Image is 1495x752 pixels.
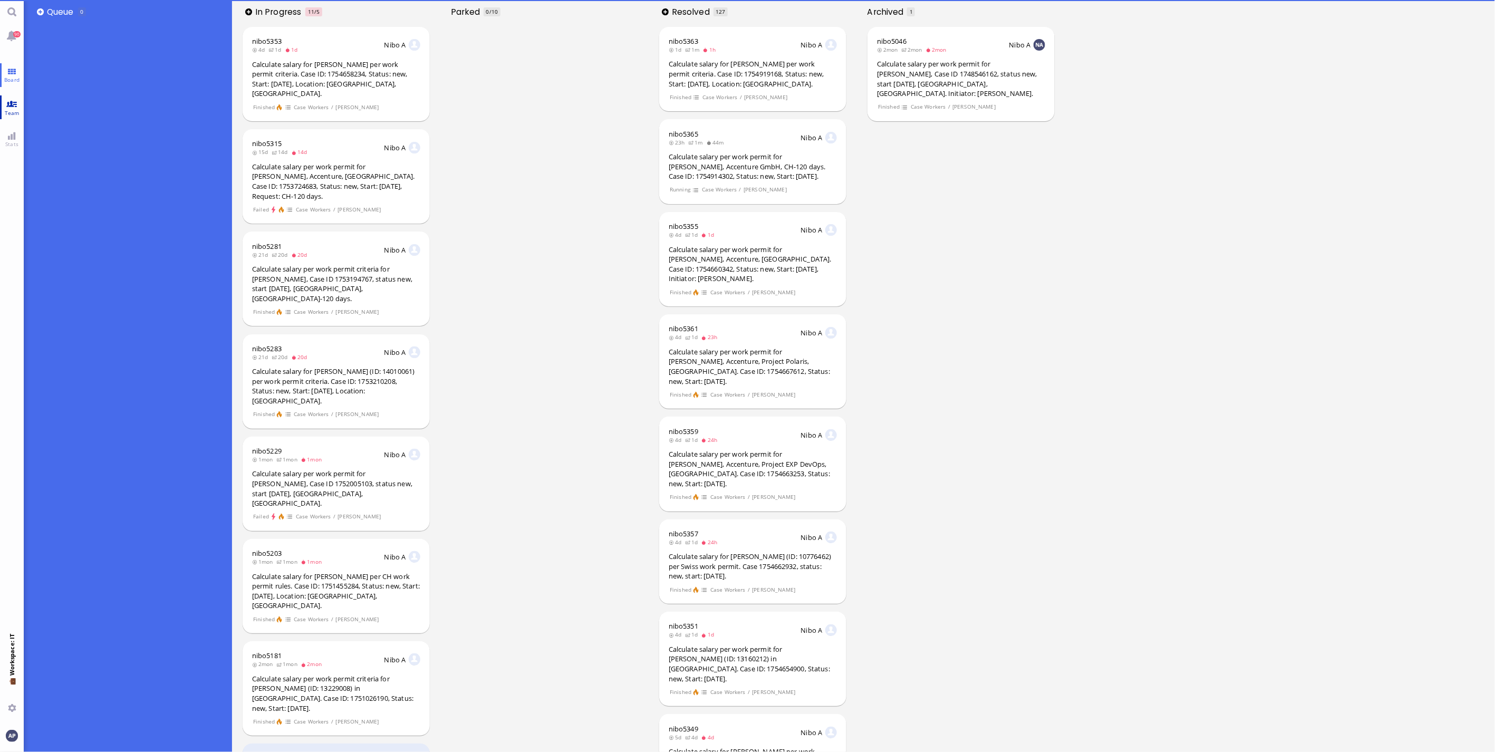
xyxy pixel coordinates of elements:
[669,36,698,46] a: nibo5363
[752,288,796,297] span: [PERSON_NAME]
[910,102,946,111] span: Case Workers
[272,251,291,258] span: 20d
[825,429,837,441] img: NA
[252,36,282,46] span: nibo5353
[801,328,823,338] span: Nibo A
[669,621,698,631] a: nibo5351
[384,450,406,459] span: Nibo A
[276,558,301,565] span: 1mon
[384,552,406,562] span: Nibo A
[752,390,796,399] span: [PERSON_NAME]
[701,333,721,341] span: 23h
[925,46,950,53] span: 2mon
[716,8,725,15] span: 127
[13,31,21,37] span: 90
[669,724,698,734] a: nibo5349
[688,139,706,146] span: 1m
[685,436,701,444] span: 1d
[801,40,823,50] span: Nibo A
[252,148,272,156] span: 15d
[669,529,698,538] span: nibo5357
[672,6,713,18] span: Resolved
[910,8,913,15] span: 1
[669,324,698,333] a: nibo5361
[952,102,996,111] span: [PERSON_NAME]
[253,615,275,624] span: Finished
[701,185,737,194] span: Case Workers
[295,512,331,521] span: Case Workers
[333,512,336,521] span: /
[801,533,823,542] span: Nibo A
[825,224,837,236] img: NA
[669,427,698,436] a: nibo5359
[255,6,305,18] span: In progress
[252,60,420,99] div: Calculate salary for [PERSON_NAME] per work permit criteria. Case ID: 1754658234, Status: new, St...
[669,688,691,697] span: Finished
[825,727,837,738] img: NA
[384,245,406,255] span: Nibo A
[669,288,691,297] span: Finished
[252,344,282,353] a: nibo5283
[669,631,685,638] span: 4d
[80,8,83,15] span: 0
[253,410,275,419] span: Finished
[752,493,796,502] span: [PERSON_NAME]
[706,139,727,146] span: 44m
[291,148,311,156] span: 14d
[747,390,750,399] span: /
[669,347,837,386] div: Calculate salary per work permit for [PERSON_NAME], Accenture, Project Polaris, [GEOGRAPHIC_DATA]...
[331,103,334,112] span: /
[669,129,698,139] a: nibo5365
[252,446,282,456] span: nibo5229
[744,93,788,102] span: [PERSON_NAME]
[825,624,837,636] img: NA
[272,148,291,156] span: 14d
[703,46,719,53] span: 1h
[669,221,698,231] span: nibo5355
[801,133,823,142] span: Nibo A
[252,558,276,565] span: 1mon
[333,205,336,214] span: /
[276,660,301,668] span: 1mon
[669,185,691,194] span: Running
[253,717,275,726] span: Finished
[252,242,282,251] span: nibo5281
[291,353,311,361] span: 20d
[451,6,484,18] span: Parked
[335,717,379,726] span: [PERSON_NAME]
[877,36,906,46] span: nibo5046
[901,46,925,53] span: 2mon
[752,585,796,594] span: [PERSON_NAME]
[331,615,334,624] span: /
[293,615,329,624] span: Case Workers
[2,76,22,83] span: Board
[739,185,742,194] span: /
[276,456,301,463] span: 1mon
[669,152,837,181] div: Calculate salary per work permit for [PERSON_NAME], Accenture GmbH, CH-120 days. Case ID: 1754914...
[331,410,334,419] span: /
[252,251,272,258] span: 21d
[877,46,901,53] span: 2mon
[669,245,837,284] div: Calculate salary per work permit for [PERSON_NAME], Accenture, [GEOGRAPHIC_DATA]. Case ID: 175466...
[747,493,750,502] span: /
[291,251,311,258] span: 20d
[701,538,721,546] span: 24h
[331,717,334,726] span: /
[409,244,420,256] img: NA
[301,558,325,565] span: 1mon
[252,139,282,148] a: nibo5315
[669,538,685,546] span: 4d
[252,46,268,53] span: 4d
[293,410,329,419] span: Case Workers
[801,225,823,235] span: Nibo A
[669,585,691,594] span: Finished
[384,143,406,152] span: Nibo A
[252,651,282,660] span: nibo5181
[825,39,837,51] img: NA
